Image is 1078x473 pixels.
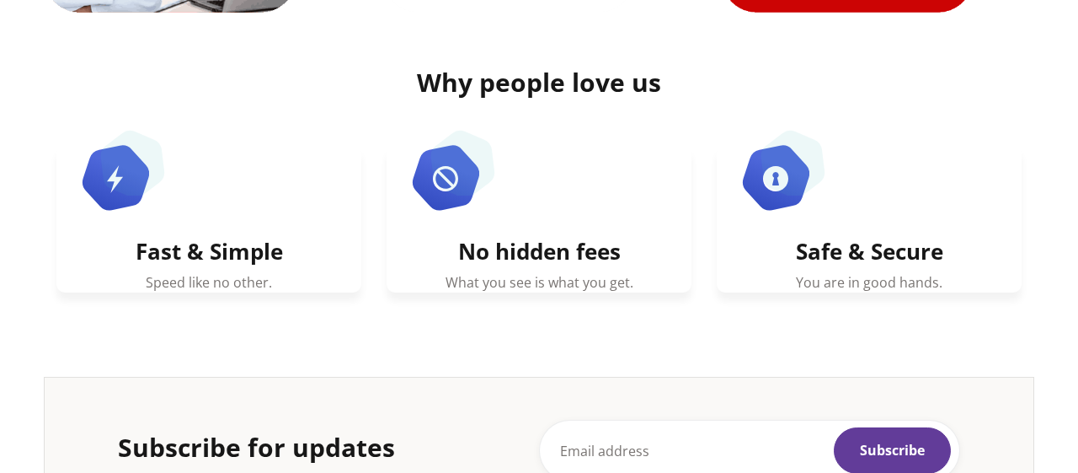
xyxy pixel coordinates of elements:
h2: Subscribe for updates [118,432,413,464]
p: You are in good hands. [742,272,996,293]
h3: Safe & Secure [742,238,996,266]
p: Speed like no other. [82,272,336,293]
p: What you see is what you get. [412,272,666,293]
h3: No hidden fees [412,238,666,266]
h2: Why people love us [56,67,1022,99]
h3: Fast & Simple [82,238,336,266]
